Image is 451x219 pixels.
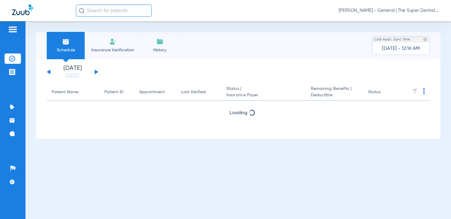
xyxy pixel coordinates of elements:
th: Status | [222,84,306,101]
span: Loading [229,111,247,115]
div: Patient Name [52,89,78,95]
span: Insurance Payer [226,92,301,98]
a: [DATE] [54,73,91,79]
span: Deductible [311,92,358,98]
th: Status [363,84,404,101]
span: [PERSON_NAME] - General | The Super Dentists [339,8,439,14]
img: Zuub Logo [12,5,33,15]
div: Appointment [139,89,165,95]
img: Schedule [62,38,70,45]
input: Search for patients [76,5,152,17]
div: Patient ID [104,89,129,95]
span: Schedule [51,47,80,53]
img: Search Icon [79,8,84,13]
div: Last Verified [181,89,217,95]
div: Patient Name [52,89,95,95]
img: hamburger-icon [8,26,18,33]
img: filter.svg [412,88,418,94]
img: History [156,38,164,45]
img: group-dot-blue.svg [423,88,425,94]
span: History [145,47,174,53]
span: Insurance Verification [89,47,136,53]
th: Remaining Benefits | [306,84,363,101]
div: Appointment [139,89,172,95]
div: Patient ID [104,89,124,95]
iframe: Chat Widget [421,190,451,219]
div: Last Verified [181,89,206,95]
span: Last Appt. Sync Time: [375,36,411,43]
img: Manual Insurance Verification [109,38,117,45]
li: [DATE] [54,65,91,79]
img: last sync help info [423,37,427,42]
span: [DATE] - 12:16 AM [382,46,420,52]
